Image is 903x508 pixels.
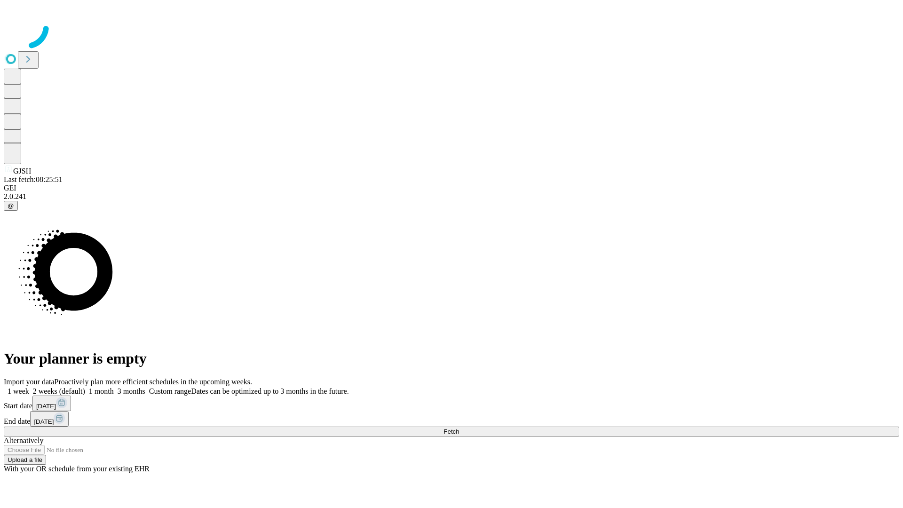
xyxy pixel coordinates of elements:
[13,167,31,175] span: GJSH
[191,387,349,395] span: Dates can be optimized up to 3 months in the future.
[32,396,71,411] button: [DATE]
[30,411,69,427] button: [DATE]
[4,411,899,427] div: End date
[34,418,54,425] span: [DATE]
[4,350,899,367] h1: Your planner is empty
[4,427,899,437] button: Fetch
[4,378,55,386] span: Import your data
[4,437,43,444] span: Alternatively
[8,387,29,395] span: 1 week
[4,455,46,465] button: Upload a file
[149,387,191,395] span: Custom range
[4,465,150,473] span: With your OR schedule from your existing EHR
[4,175,63,183] span: Last fetch: 08:25:51
[36,403,56,410] span: [DATE]
[118,387,145,395] span: 3 months
[444,428,459,435] span: Fetch
[33,387,85,395] span: 2 weeks (default)
[4,192,899,201] div: 2.0.241
[4,396,899,411] div: Start date
[55,378,252,386] span: Proactively plan more efficient schedules in the upcoming weeks.
[4,201,18,211] button: @
[8,202,14,209] span: @
[89,387,114,395] span: 1 month
[4,184,899,192] div: GEI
